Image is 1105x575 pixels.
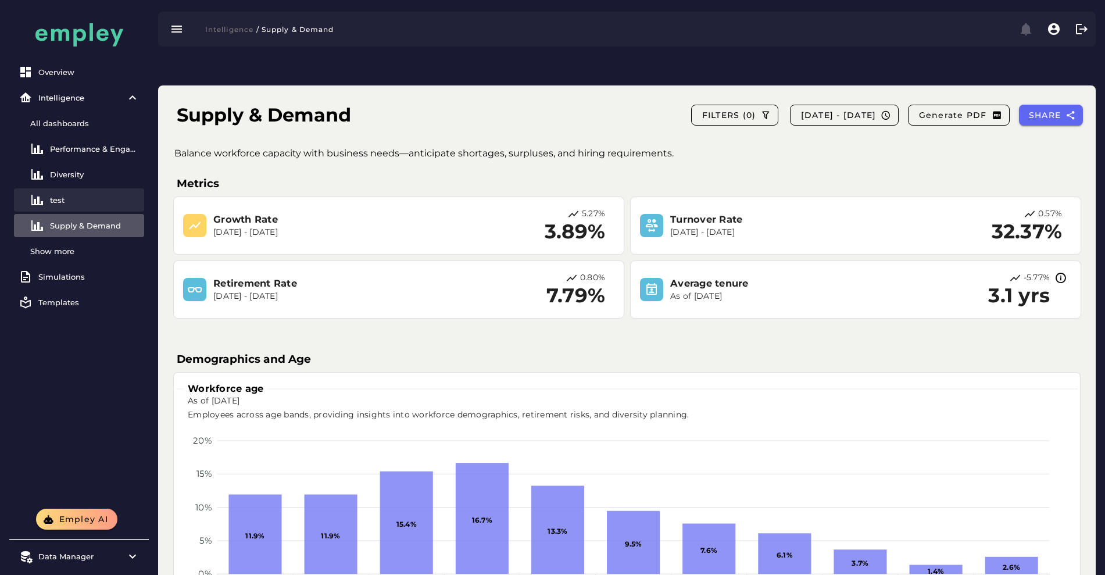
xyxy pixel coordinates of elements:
[38,298,140,307] div: Templates
[14,112,144,135] a: All dashboards
[670,277,886,290] h3: Average tenure
[545,220,605,244] h2: 3.89%
[38,552,120,561] div: Data Manager
[14,265,144,288] a: Simulations
[213,291,429,302] p: [DATE] - [DATE]
[193,435,212,446] tspan: 20%
[908,105,1009,126] button: Generate PDF
[213,277,429,290] h3: Retirement Rate
[181,402,1078,428] div: Employees across age bands, providing insights into workforce demographics, retirement risks, and...
[580,272,605,284] p: 0.80%
[582,208,605,220] p: 5.27%
[174,147,1098,160] p: Balance workforce capacity with business needs—anticipate shortages, surpluses, and hiring requir...
[183,382,268,395] h3: Workforce age
[177,101,351,129] h1: Supply & Demand
[50,195,140,205] div: test
[38,67,140,77] div: Overview
[14,163,144,186] a: Diversity
[195,502,212,513] tspan: 10%
[256,25,334,34] span: / Supply & Demand
[1019,105,1083,126] button: SHARE
[253,21,341,37] button: / Supply & Demand
[800,110,876,120] span: [DATE] - [DATE]
[38,93,120,102] div: Intelligence
[691,105,778,126] button: FILTERS (0)
[14,188,144,212] a: test
[14,291,144,314] a: Templates
[50,221,140,230] div: Supply & Demand
[38,272,140,281] div: Simulations
[701,110,756,120] span: FILTERS (0)
[988,284,1050,308] h2: 3.1 yrs
[546,284,605,308] h2: 7.79%
[790,105,899,126] button: [DATE] - [DATE]
[177,176,1077,192] h3: Metrics
[14,214,144,237] a: Supply & Demand
[198,21,253,37] button: Intelligence
[205,25,253,34] span: Intelligence
[177,351,1077,367] h3: Demographics and Age
[1024,272,1050,284] p: -5.77%
[670,291,886,302] p: As of [DATE]
[670,213,886,226] h3: Turnover Rate
[992,220,1063,244] h2: 32.37%
[213,213,429,226] h3: Growth Rate
[1028,110,1061,120] span: SHARE
[50,144,140,153] div: Performance & Engagement
[199,535,212,546] tspan: 5%
[14,60,144,84] a: Overview
[58,514,108,524] span: Empley AI
[196,469,212,480] tspan: 15%
[30,119,140,128] div: All dashboards
[213,227,429,238] p: [DATE] - [DATE]
[30,247,140,256] div: Show more
[14,137,144,160] a: Performance & Engagement
[918,110,986,120] span: Generate PDF
[1038,208,1062,220] p: 0.57%
[36,509,117,530] button: Empley AI
[670,227,886,238] p: [DATE] - [DATE]
[50,170,140,179] div: Diversity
